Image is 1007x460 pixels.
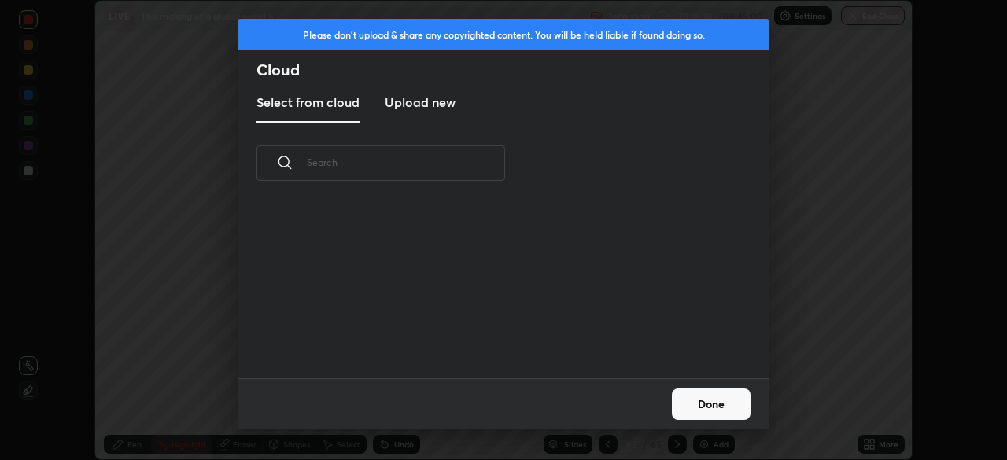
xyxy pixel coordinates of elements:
button: Done [672,388,751,420]
h2: Cloud [256,60,769,80]
div: Please don't upload & share any copyrighted content. You will be held liable if found doing so. [238,19,769,50]
h3: Select from cloud [256,93,360,112]
input: Search [307,129,505,196]
div: grid [238,199,751,378]
h3: Upload new [385,93,456,112]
